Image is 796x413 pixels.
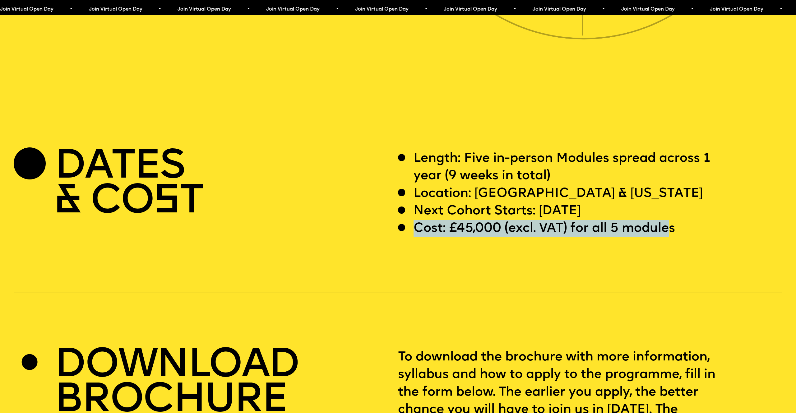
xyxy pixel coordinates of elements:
[54,150,202,220] h2: DATES & CO T
[601,7,604,12] span: •
[414,185,703,202] p: Location: [GEOGRAPHIC_DATA] & [US_STATE]
[423,7,426,12] span: •
[69,7,72,12] span: •
[512,7,515,12] span: •
[779,7,781,12] span: •
[414,202,581,220] p: Next Cohort Starts: [DATE]
[335,7,338,12] span: •
[414,220,675,237] p: Cost: £45,000 (excl. VAT) for all 5 modules
[690,7,693,12] span: •
[246,7,249,12] span: •
[157,7,160,12] span: •
[414,150,734,185] p: Length: Five in-person Modules spread across 1 year (9 weeks in total)
[154,182,179,223] span: S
